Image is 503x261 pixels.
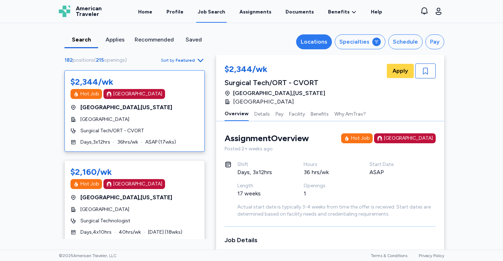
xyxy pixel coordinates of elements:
span: Surgical Technologist [80,217,130,224]
span: Sort by [161,57,174,63]
div: $2,160/wk [70,166,112,178]
button: Benefits [311,106,329,121]
span: [GEOGRAPHIC_DATA] , [US_STATE] [233,89,325,98]
div: Actual start date is typically 3-4 weeks from time the offer is received. Start dates are determi... [237,204,436,218]
div: Pay [430,38,440,46]
img: Logo [59,6,70,17]
span: Surgical Tech/ORT - CVORT [80,127,144,134]
span: 215 [96,57,104,63]
div: Hot Job [80,90,99,98]
div: ASAP [369,168,419,177]
div: Shift [237,161,287,168]
div: 1 [304,189,353,198]
span: American Traveler [76,6,102,17]
span: positions [73,57,94,63]
span: 40 hrs/wk [119,229,141,236]
div: [GEOGRAPHIC_DATA] [113,181,162,188]
span: © 2025 American Traveler, LLC [59,253,117,259]
a: Job Search [196,1,227,23]
div: Specialties [339,38,369,46]
div: ( ) [64,57,130,64]
div: $2,344/wk [225,63,325,76]
div: Posted 2+ weeks ago [225,145,436,152]
div: Length [237,182,287,189]
div: $2,344/wk [70,76,113,88]
button: Pay [276,106,283,121]
button: Details [254,106,270,121]
span: [GEOGRAPHIC_DATA] [233,98,294,106]
span: Days , 4 x 10 hrs [80,229,112,236]
button: Pay [425,34,444,49]
div: 17 weeks [237,189,287,198]
a: Terms & Conditions [371,253,407,258]
div: Days, 3x12hrs [237,168,287,177]
div: Locations [301,38,327,46]
span: [DATE] ( 18 wks) [148,229,182,236]
div: Search [67,35,95,44]
span: ASAP ( 17 wks) [145,139,176,146]
div: 36 hrs/wk [304,168,353,177]
span: [GEOGRAPHIC_DATA] , [US_STATE] [80,103,172,112]
button: Sort byFeatured [161,56,205,65]
button: Schedule [388,34,423,49]
div: Assignment Overview [225,133,309,144]
div: Hot Job [80,181,99,188]
div: Openings [304,182,353,189]
a: Benefits [328,9,357,16]
button: Overview [225,106,249,121]
span: [GEOGRAPHIC_DATA] [80,116,129,123]
button: Locations [296,34,332,49]
div: Hours [304,161,353,168]
span: 182 [64,57,73,63]
div: Saved [180,35,208,44]
div: Applies [101,35,129,44]
div: Surgical Tech/ORT - CVORT [225,78,325,88]
button: Why AmTrav? [334,106,366,121]
span: Benefits [328,9,350,16]
button: Specialties [335,34,385,49]
div: [GEOGRAPHIC_DATA] [384,135,433,142]
div: [GEOGRAPHIC_DATA] [113,90,162,98]
span: Featured [176,57,195,63]
span: Days , 3 x 12 hrs [80,139,110,146]
div: Start Date [369,161,419,168]
h3: Job Details [225,235,436,245]
div: Schedule [393,38,418,46]
span: Apply [392,67,408,75]
span: openings [104,57,125,63]
span: 36 hrs/wk [117,139,138,146]
div: Hot Job [351,135,370,142]
span: [GEOGRAPHIC_DATA] [80,206,129,213]
div: Recommended [135,35,174,44]
button: Apply [387,64,414,78]
div: Job Search [198,9,225,16]
button: Facility [289,106,305,121]
a: Privacy Policy [419,253,444,258]
span: [GEOGRAPHIC_DATA] , [US_STATE] [80,193,172,202]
